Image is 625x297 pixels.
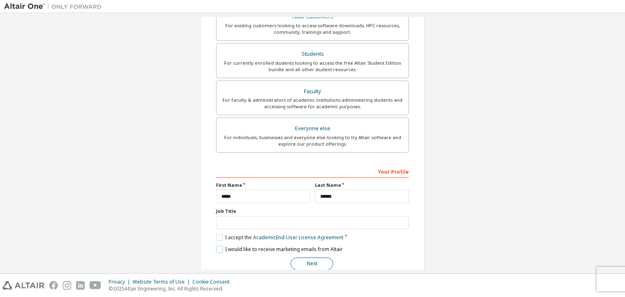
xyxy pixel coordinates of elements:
div: For existing customers looking to access software downloads, HPC resources, community, trainings ... [221,22,404,35]
label: I accept the [216,234,343,241]
button: Next [291,258,333,270]
p: © 2025 Altair Engineering, Inc. All Rights Reserved. [109,285,234,292]
img: linkedin.svg [76,281,85,290]
div: Everyone else [221,123,404,134]
label: Last Name [315,182,409,188]
div: For currently enrolled students looking to access the free Altair Student Edition bundle and all ... [221,60,404,73]
div: Privacy [109,279,133,285]
img: altair_logo.svg [2,281,44,290]
div: For individuals, businesses and everyone else looking to try Altair software and explore our prod... [221,134,404,147]
div: Cookie Consent [192,279,234,285]
img: instagram.svg [63,281,71,290]
label: I would like to receive marketing emails from Altair [216,246,343,253]
img: facebook.svg [49,281,58,290]
div: Website Terms of Use [133,279,192,285]
a: Academic End-User License Agreement [253,234,343,241]
label: First Name [216,182,310,188]
div: Your Profile [216,165,409,178]
img: youtube.svg [90,281,101,290]
div: For faculty & administrators of academic institutions administering students and accessing softwa... [221,97,404,110]
label: Job Title [216,208,409,214]
img: Altair One [4,2,106,11]
div: Students [221,48,404,60]
div: Faculty [221,86,404,97]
